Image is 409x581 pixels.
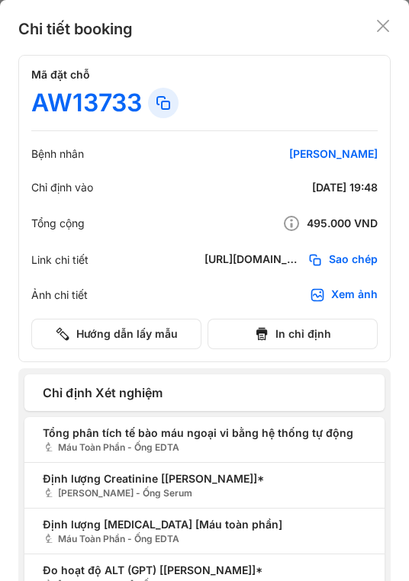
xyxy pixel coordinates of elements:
[195,214,378,233] div: 495.000 VND
[43,441,366,454] span: Máu Toàn Phần - Ống EDTA
[31,181,93,194] div: Chỉ định vào
[204,252,301,268] div: [URL][DOMAIN_NAME]
[329,252,378,268] span: Sao chép
[31,319,201,349] button: Hướng dẫn lấy mẫu
[43,532,366,546] span: Máu Toàn Phần - Ống EDTA
[331,287,378,303] div: Xem ảnh
[31,253,89,267] div: Link chi tiết
[43,425,366,441] span: Tổng phân tích tế bào máu ngoại vi bằng hệ thống tự động
[31,68,378,82] h4: Mã đặt chỗ
[208,319,378,349] button: In chỉ định
[31,288,88,302] div: Ảnh chi tiết
[31,217,85,230] div: Tổng cộng
[31,147,84,161] div: Bệnh nhân
[18,18,133,40] div: Chi tiết booking
[31,88,142,118] div: AW13733
[43,470,366,486] span: Định lượng Creatinine [[PERSON_NAME]]*
[43,384,366,402] span: Chỉ định Xét nghiệm
[43,562,366,578] span: Đo hoạt độ ALT (GPT) [[PERSON_NAME]]*
[195,147,378,161] div: [PERSON_NAME]
[43,486,366,500] span: [PERSON_NAME] - Ống Serum
[195,181,378,194] div: [DATE] 19:48
[43,516,366,532] span: Định lượng [MEDICAL_DATA] [Máu toàn phần]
